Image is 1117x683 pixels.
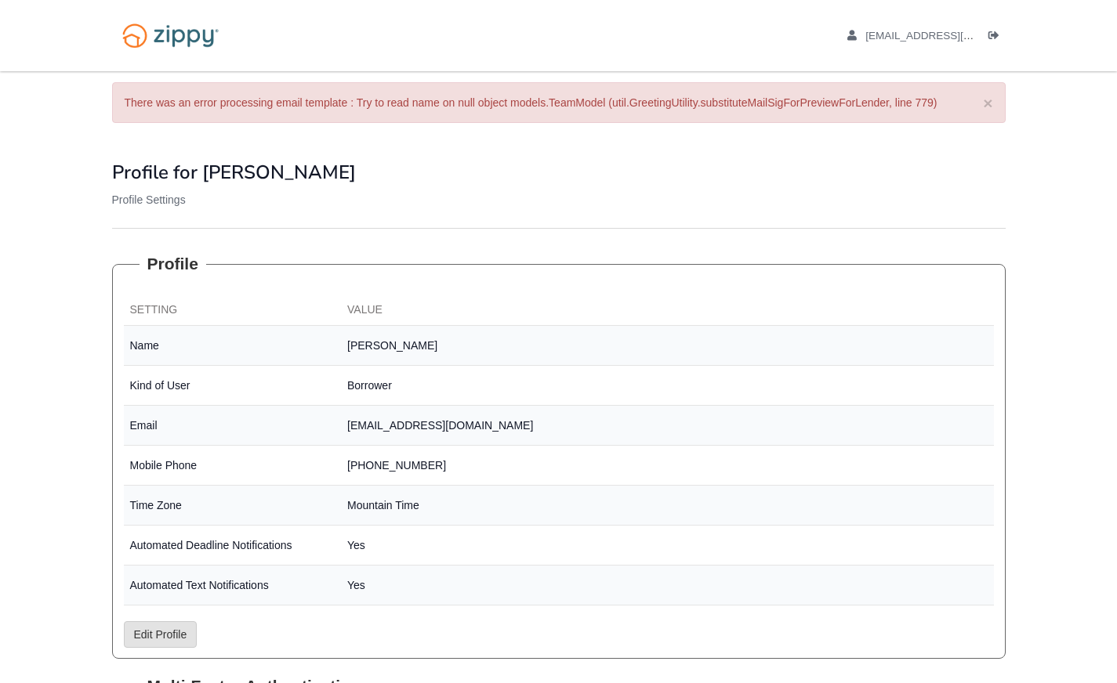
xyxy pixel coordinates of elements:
[341,486,994,526] td: Mountain Time
[124,326,342,366] td: Name
[112,162,1006,182] h1: Profile for [PERSON_NAME]
[124,526,342,566] td: Automated Deadline Notifications
[341,526,994,566] td: Yes
[112,82,1006,123] div: There was an error processing email template : Try to read name on null object models.TeamModel (...
[140,252,206,276] legend: Profile
[124,566,342,605] td: Automated Text Notifications
[341,366,994,406] td: Borrower
[124,295,342,326] th: Setting
[112,192,1006,208] p: Profile Settings
[341,566,994,605] td: Yes
[341,326,994,366] td: [PERSON_NAME]
[341,295,994,326] th: Value
[124,486,342,526] td: Time Zone
[112,16,229,56] img: Logo
[983,95,992,111] button: ×
[988,30,1006,45] a: Log out
[124,406,342,446] td: Email
[847,30,1046,45] a: edit profile
[341,406,994,446] td: [EMAIL_ADDRESS][DOMAIN_NAME]
[124,621,198,648] a: Edit Profile
[341,446,994,486] td: [PHONE_NUMBER]
[865,30,1045,42] span: ciscohaynes@gmail.com
[124,366,342,406] td: Kind of User
[124,446,342,486] td: Mobile Phone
